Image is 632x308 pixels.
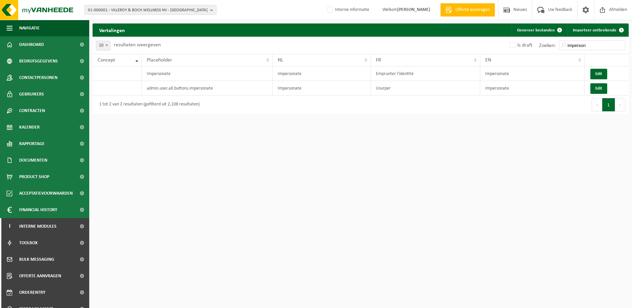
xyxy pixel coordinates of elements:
[454,7,492,13] span: Offerte aanvragen
[539,43,556,48] label: Zoeken:
[142,81,273,96] td: admin.user.all.buttons.impersonate
[96,99,200,111] div: 1 tot 2 van 2 resultaten (gefilterd uit 2,108 resultaten)
[96,41,110,50] span: 10
[142,66,273,81] td: Impersonate
[19,20,40,36] span: Navigatie
[19,268,61,284] span: Offerte aanvragen
[19,152,47,169] span: Documenten
[480,66,585,81] td: Impersonate
[19,284,75,301] span: Orderentry Goedkeuring
[508,40,533,50] label: Is draft
[19,86,44,102] span: Gebruikers
[512,23,566,37] button: Genereer bestanden
[7,218,13,235] span: I
[19,53,58,69] span: Bedrijfsgegevens
[19,119,40,135] span: Kalender
[88,5,208,15] span: 01-000001 - VILLEROY & BOCH WELLNESS NV - [GEOGRAPHIC_DATA]
[19,235,38,251] span: Toolbox
[615,98,625,111] button: Next
[371,81,481,96] td: Usurper
[590,69,607,79] button: Edit
[273,81,371,96] td: Impersonate
[19,169,49,185] span: Product Shop
[114,42,161,48] label: resultaten weergeven
[19,69,58,86] span: Contactpersonen
[147,58,172,63] span: Placeholder
[440,3,495,17] a: Offerte aanvragen
[376,58,381,63] span: FR
[19,251,54,268] span: Bulk Messaging
[19,185,73,202] span: Acceptatievoorwaarden
[480,81,585,96] td: Impersonate
[19,102,45,119] span: Contracten
[273,66,371,81] td: Impersonate
[19,218,57,235] span: Interne modules
[592,98,602,111] button: Previous
[19,36,44,53] span: Dashboard
[98,58,115,63] span: Concept
[371,66,481,81] td: Emprunter l'identité
[485,58,491,63] span: EN
[568,23,628,37] button: Importeer ontbrekende
[19,202,57,218] span: Financial History
[397,7,430,12] strong: [PERSON_NAME]
[602,98,615,111] button: 1
[96,41,110,51] span: 10
[278,58,283,63] span: NL
[590,83,607,94] button: Edit
[326,5,369,15] label: Interne informatie
[84,5,217,15] button: 01-000001 - VILLEROY & BOCH WELLNESS NV - [GEOGRAPHIC_DATA]
[19,135,45,152] span: Rapportage
[93,23,132,36] h2: Vertalingen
